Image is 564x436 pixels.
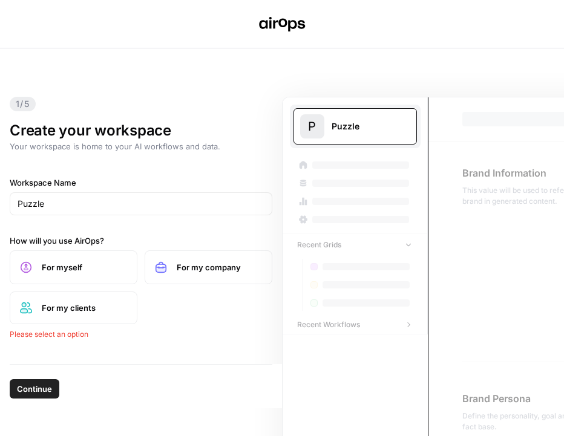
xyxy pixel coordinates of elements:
[10,121,272,140] h1: Create your workspace
[17,383,52,395] span: Continue
[10,97,36,111] span: 1/5
[177,261,262,273] span: For my company
[10,235,272,247] label: How will you use AirOps?
[10,177,272,189] label: Workspace Name
[42,302,127,314] span: For my clients
[10,140,272,152] p: Your workspace is home to your AI workflows and data.
[42,261,127,273] span: For myself
[10,379,59,399] button: Continue
[18,198,264,210] input: SpaceOps
[308,118,316,135] span: P
[10,329,272,340] div: Please select an option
